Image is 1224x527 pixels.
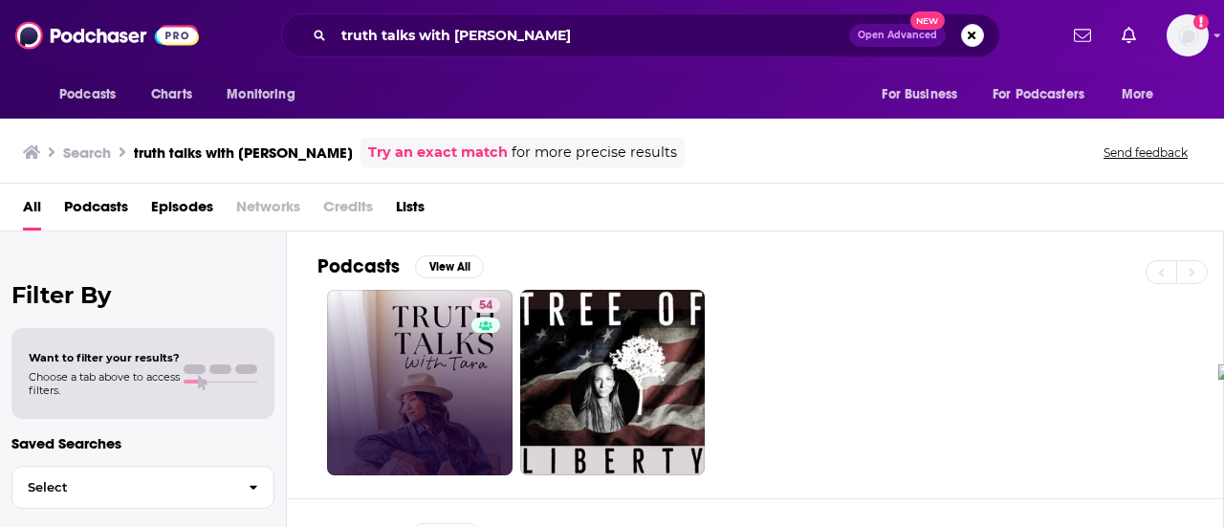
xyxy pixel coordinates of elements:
[64,191,128,231] a: Podcasts
[327,290,513,475] a: 54
[858,31,937,40] span: Open Advanced
[29,351,180,364] span: Want to filter your results?
[323,191,373,231] span: Credits
[868,77,981,113] button: open menu
[1114,19,1144,52] a: Show notifications dropdown
[980,77,1112,113] button: open menu
[993,81,1084,108] span: For Podcasters
[281,13,1000,57] div: Search podcasts, credits, & more...
[334,20,849,51] input: Search podcasts, credits, & more...
[139,77,204,113] a: Charts
[415,255,484,278] button: View All
[15,17,199,54] img: Podchaser - Follow, Share and Rate Podcasts
[849,24,946,47] button: Open AdvancedNew
[11,281,274,309] h2: Filter By
[910,11,945,30] span: New
[1066,19,1099,52] a: Show notifications dropdown
[11,434,274,452] p: Saved Searches
[512,142,677,164] span: for more precise results
[1108,77,1178,113] button: open menu
[368,142,508,164] a: Try an exact match
[134,143,353,162] h3: truth talks with [PERSON_NAME]
[882,81,957,108] span: For Business
[471,297,500,313] a: 54
[29,370,180,397] span: Choose a tab above to access filters.
[479,296,492,316] span: 54
[46,77,141,113] button: open menu
[59,81,116,108] span: Podcasts
[317,254,484,278] a: PodcastsView All
[1122,81,1154,108] span: More
[151,81,192,108] span: Charts
[213,77,319,113] button: open menu
[151,191,213,231] a: Episodes
[63,143,111,162] h3: Search
[1167,14,1209,56] button: Show profile menu
[1167,14,1209,56] img: User Profile
[227,81,295,108] span: Monitoring
[1098,144,1193,161] button: Send feedback
[1193,14,1209,30] svg: Add a profile image
[11,466,274,509] button: Select
[317,254,400,278] h2: Podcasts
[23,191,41,231] a: All
[396,191,425,231] a: Lists
[12,481,233,494] span: Select
[236,191,300,231] span: Networks
[1167,14,1209,56] span: Logged in as amandawoods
